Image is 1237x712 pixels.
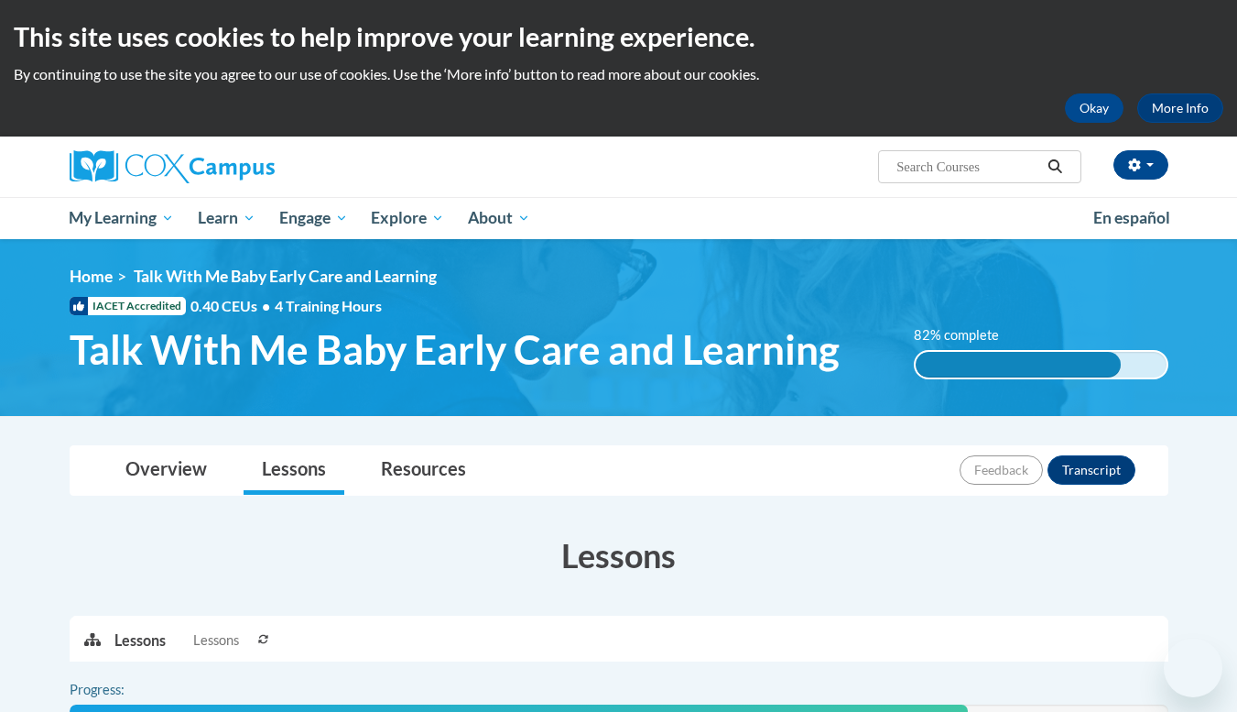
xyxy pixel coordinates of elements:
a: Engage [267,197,360,239]
p: Lessons [114,630,166,651]
a: Lessons [244,446,344,495]
img: Cox Campus [70,150,275,183]
span: Explore [371,207,444,229]
button: Transcript [1047,455,1135,485]
button: Search [1041,156,1069,178]
label: Progress: [70,680,175,700]
a: Overview [107,446,225,495]
span: My Learning [69,207,174,229]
a: Cox Campus [70,150,418,183]
label: 82% complete [914,325,1019,345]
a: En español [1081,199,1182,237]
h2: This site uses cookies to help improve your learning experience. [14,18,1223,55]
button: Account Settings [1113,150,1168,180]
span: Lessons [193,630,239,651]
a: Explore [359,197,456,239]
button: Feedback [960,455,1043,485]
span: Engage [279,207,348,229]
a: My Learning [58,197,187,239]
a: Resources [363,446,484,495]
span: Talk With Me Baby Early Care and Learning [70,325,840,374]
div: 82% complete [916,352,1121,378]
span: 4 Training Hours [275,297,382,314]
span: Talk With Me Baby Early Care and Learning [134,267,437,286]
span: 0.40 CEUs [190,296,275,316]
span: Learn [198,207,255,229]
iframe: Button to launch messaging window [1164,639,1222,697]
span: • [262,297,270,314]
a: About [456,197,542,239]
button: Okay [1065,93,1123,123]
a: Home [70,267,113,286]
span: En español [1093,208,1170,227]
a: Learn [186,197,267,239]
input: Search Courses [895,156,1041,178]
span: About [468,207,530,229]
p: By continuing to use the site you agree to our use of cookies. Use the ‘More info’ button to read... [14,64,1223,84]
span: IACET Accredited [70,297,186,315]
div: Main menu [42,197,1196,239]
a: More Info [1137,93,1223,123]
h3: Lessons [70,532,1168,578]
